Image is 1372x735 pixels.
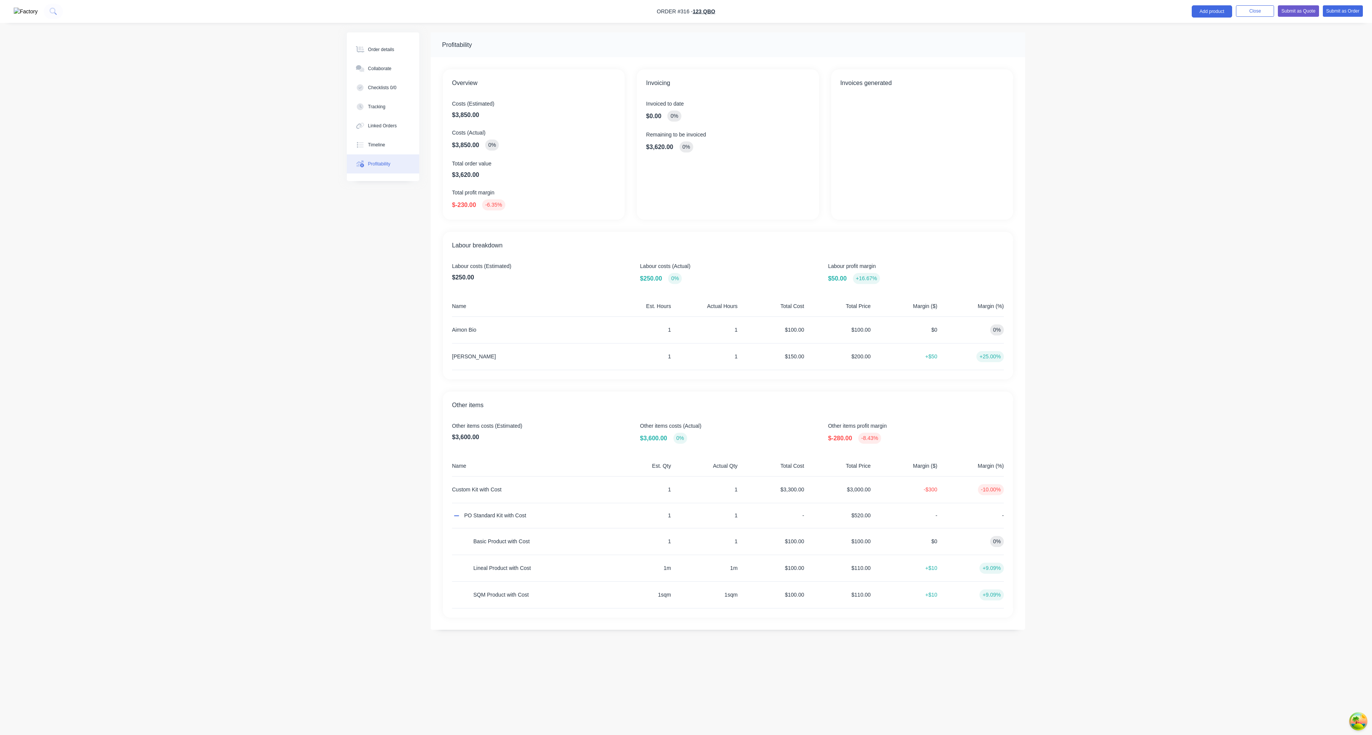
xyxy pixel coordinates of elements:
[452,79,615,88] span: Overview
[931,326,938,334] button: $0
[452,141,479,150] span: $3,850.00
[452,528,604,555] div: Basic Product with Cost
[1192,5,1233,18] button: Add product
[368,65,391,72] div: Collaborate
[452,129,615,137] span: Costs (Actual)
[1278,5,1319,17] button: Submit as Quote
[347,59,419,78] button: Collaborate
[740,343,804,370] div: $150.00
[657,8,692,14] span: Order #316 -
[452,477,604,503] div: Custom Kit with Cost
[347,154,419,173] button: Profitability
[925,592,938,598] span: +$10
[607,503,671,528] div: 1
[640,274,662,283] span: $250.00
[828,434,852,443] span: $-280.00
[925,353,938,361] button: +$50
[607,528,671,555] div: 1
[740,302,804,316] div: Total Cost
[807,477,871,503] div: $3,000.00
[674,317,738,343] div: 1
[979,589,1004,600] div: +9.09%
[858,433,881,444] div: -8.43%
[976,351,1004,362] div: +25.00%
[668,273,682,284] div: 0%
[674,503,738,528] div: 1
[807,528,871,555] div: $100.00
[347,135,419,154] button: Timeline
[1236,5,1274,17] button: Close
[607,582,671,608] div: 1 sqm
[452,111,615,120] span: $3,850.00
[978,484,1004,495] div: -10.00%
[452,170,615,180] span: $3,620.00
[646,143,673,152] span: $3,620.00
[674,582,738,608] div: 1 sqm
[924,486,938,494] button: -$300
[640,434,667,443] span: $3,600.00
[674,477,738,503] div: 1
[807,555,871,581] div: $110.00
[807,503,871,528] div: $520.00
[607,302,671,316] div: Est. Hours
[452,273,628,282] span: $250.00
[1351,714,1366,729] button: Open Tanstack query devtools
[452,241,1004,250] span: Labour breakdown
[452,401,1004,410] span: Other items
[452,582,604,608] div: SQM Product with Cost
[1323,5,1363,17] button: Submit as Order
[740,462,804,476] div: Total Cost
[607,555,671,581] div: 1 m
[673,433,687,444] div: 0%
[807,343,871,370] div: $200.00
[680,141,693,152] div: 0 %
[674,555,738,581] div: 1 m
[347,78,419,97] button: Checklists 0/0
[807,302,871,316] div: Total Price
[828,274,847,283] span: $50.00
[607,462,671,476] div: Est. Qty
[925,353,938,359] span: +$50
[674,343,738,370] div: 1
[674,302,738,316] div: Actual Hours
[740,477,804,503] div: $3,300.00
[940,302,1004,316] div: Margin (%)
[828,262,1004,270] span: Labour profit margin
[452,503,604,528] div: PO Standard Kit with Cost
[674,462,738,476] div: Actual Qty
[482,199,505,210] div: -6.35%
[452,262,628,270] span: Labour costs (Estimated)
[347,97,419,116] button: Tracking
[840,79,1004,88] span: Invoices generated
[452,555,604,581] div: Lineal Product with Cost
[931,327,938,333] span: $0
[740,503,804,528] div: -
[646,131,809,139] span: Remaining to be invoiced
[368,141,385,148] div: Timeline
[874,302,938,316] div: Margin ($)
[646,112,661,121] span: $0.00
[452,343,604,370] div: [PERSON_NAME]
[740,555,804,581] div: $100.00
[979,563,1004,574] div: +9.09%
[368,160,391,167] div: Profitability
[807,462,871,476] div: Total Price
[607,343,671,370] div: 1
[693,8,715,14] a: 123 QBO
[485,140,499,151] div: 0%
[368,122,397,129] div: Linked Orders
[640,422,816,430] span: Other items costs (Actual)
[940,462,1004,476] div: Margin (%)
[368,84,397,91] div: Checklists 0/0
[990,324,1004,335] div: 0%
[347,116,419,135] button: Linked Orders
[646,79,809,88] span: Invoicing
[452,160,615,168] span: Total order value
[646,100,809,108] span: Invoiced to date
[368,103,386,110] div: Tracking
[607,317,671,343] div: 1
[931,538,938,544] span: $0
[452,317,604,343] div: Aimon Bio
[924,486,938,493] span: -$300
